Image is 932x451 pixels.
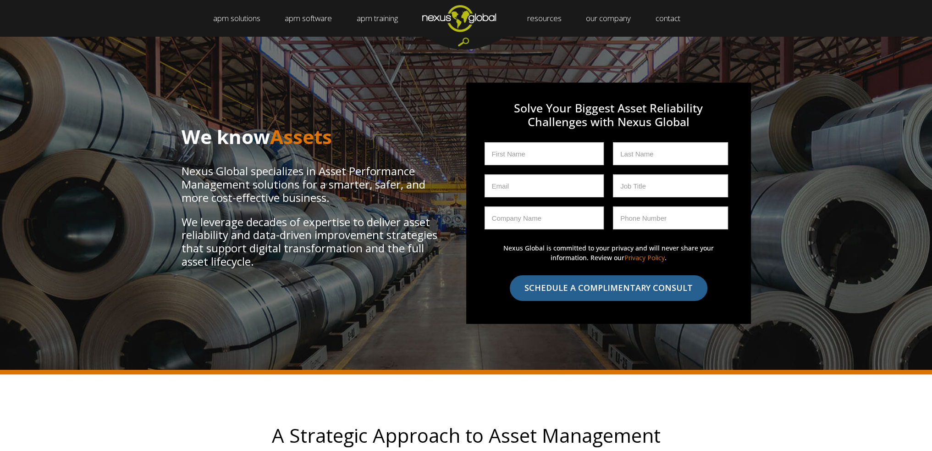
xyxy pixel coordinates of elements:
input: First Name [485,142,604,165]
h1: We know [182,127,439,146]
p: Nexus Global is committed to your privacy and will never share your information. Review our . [503,243,714,262]
p: We leverage decades of expertise to deliver asset reliability and data-driven improvement strateg... [182,216,439,268]
input: Job Title [613,174,728,197]
span: Assets [270,123,332,150]
input: Last Name [613,142,728,165]
a: Privacy Policy [624,253,665,262]
input: Email [485,174,604,197]
h3: Solve Your Biggest Asset Reliability Challenges with Nexus Global [494,101,723,142]
span: A Strategic Approach to Asset Management [272,422,661,448]
input: Phone Number [613,206,728,229]
input: SCHEDULE A COMPLIMENTARY CONSULT [510,275,707,301]
p: Nexus Global specializes in Asset Performance Management solutions for a smarter, safer, and more... [182,165,439,204]
input: Company Name [485,206,604,229]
